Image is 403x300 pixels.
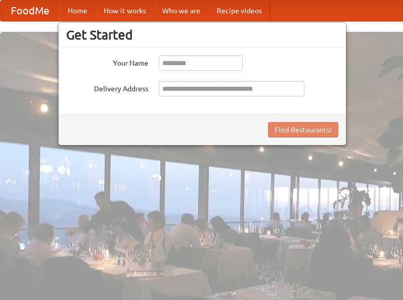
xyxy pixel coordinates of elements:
[1,1,60,21] a: FoodMe
[268,122,338,137] button: Find Restaurants!
[95,1,154,21] a: How it works
[66,81,148,94] label: Delivery Address
[208,1,270,21] a: Recipe videos
[66,55,148,68] label: Your Name
[154,1,208,21] a: Who we are
[66,27,338,43] h3: Get Started
[60,1,95,21] a: Home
